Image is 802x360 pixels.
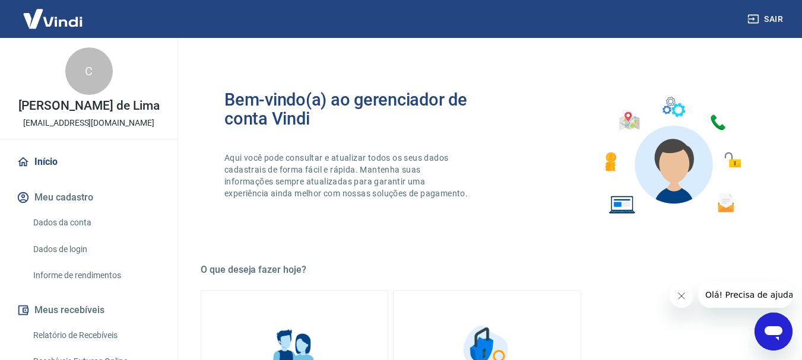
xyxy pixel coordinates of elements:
[7,8,100,18] span: Olá! Precisa de ajuda?
[698,282,793,308] iframe: Mensagem da empresa
[755,313,793,351] iframe: Botão para abrir a janela de mensagens
[65,47,113,95] div: C
[224,90,487,128] h2: Bem-vindo(a) ao gerenciador de conta Vindi
[28,323,163,348] a: Relatório de Recebíveis
[14,297,163,323] button: Meus recebíveis
[14,1,91,37] img: Vindi
[18,100,160,112] p: [PERSON_NAME] de Lima
[670,284,693,308] iframe: Fechar mensagem
[28,263,163,288] a: Informe de rendimentos
[201,264,774,276] h5: O que deseja fazer hoje?
[28,211,163,235] a: Dados da conta
[594,90,750,221] img: Imagem de um avatar masculino com diversos icones exemplificando as funcionalidades do gerenciado...
[23,117,154,129] p: [EMAIL_ADDRESS][DOMAIN_NAME]
[14,149,163,175] a: Início
[224,152,470,199] p: Aqui você pode consultar e atualizar todos os seus dados cadastrais de forma fácil e rápida. Mant...
[745,8,788,30] button: Sair
[28,237,163,262] a: Dados de login
[14,184,163,211] button: Meu cadastro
